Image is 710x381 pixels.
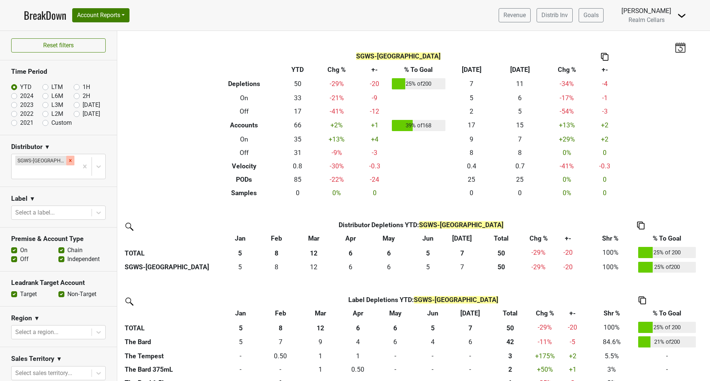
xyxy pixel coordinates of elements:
th: Jul: activate to sort column ascending [446,232,478,245]
td: -29 % [525,260,552,275]
td: +29 % [544,133,589,146]
th: 8 [259,320,301,335]
td: - [637,363,698,376]
th: Mar: activate to sort column ascending [294,232,333,245]
td: +2 [589,133,620,146]
th: Distributor Depletions YTD : [258,218,584,232]
td: -0.3 [359,159,390,173]
td: 5.831 [333,260,368,275]
div: - [224,365,258,374]
div: 5 [411,262,445,272]
td: 0 [589,173,620,186]
div: [PERSON_NAME] [621,6,671,16]
td: 0 % [544,146,589,159]
td: -1 [589,91,620,105]
td: 9 [447,133,496,146]
td: 5 [447,91,496,105]
button: Account Reports [72,8,129,22]
span: Realm Cellars [629,16,665,23]
label: [DATE] [83,109,100,118]
td: 4.832 [222,335,260,350]
th: The Tempest [123,349,222,363]
th: 6 [377,320,414,335]
label: Chain [67,246,83,255]
th: Feb: activate to sort column ascending [259,307,301,320]
th: Off [207,146,281,159]
td: -0.3 [589,159,620,173]
td: 8.415 [258,260,294,275]
label: L6M [51,92,63,101]
label: 2023 [20,101,33,109]
th: 50 [489,320,531,335]
th: May: activate to sort column ascending [377,307,414,320]
td: 100% [584,245,637,260]
td: +2 [589,118,620,133]
td: 4.081 [339,335,377,350]
div: 4 [416,337,450,347]
td: 0 [589,186,620,200]
th: PODs [207,173,281,186]
th: The Bard [123,335,222,350]
td: 0 [447,186,496,200]
h3: Distributor [11,143,42,151]
th: Chg %: activate to sort column ascending [525,232,552,245]
td: +175 % [531,349,559,363]
td: 11.833 [294,260,333,275]
th: 12 [294,245,333,260]
div: 1 [303,351,337,361]
td: -24 [359,173,390,186]
h3: Leadrank Target Account [11,279,106,287]
th: 5 [409,245,447,260]
span: ▼ [44,143,50,152]
div: 0.50 [261,351,300,361]
td: 0.5 [339,363,377,376]
th: Chg %: activate to sort column ascending [531,307,559,320]
img: Copy to clipboard [601,53,608,61]
th: On [207,133,281,146]
td: -9 % [314,146,359,159]
td: 0 [451,363,489,376]
td: 15 [496,118,544,133]
div: - [378,351,412,361]
div: 1 [341,351,375,361]
th: +- [359,63,390,76]
td: +13 % [314,133,359,146]
td: 25 [496,173,544,186]
div: 6 [378,337,412,347]
td: 0 [496,186,544,200]
td: 5.081 [222,260,258,275]
td: 0 % [544,173,589,186]
td: +2 % [314,118,359,133]
th: TOTAL [123,320,222,335]
th: [DATE] [496,63,544,76]
label: 2022 [20,109,33,118]
span: ▼ [29,194,35,203]
td: 0.4 [447,159,496,173]
th: Jan: activate to sort column ascending [222,232,258,245]
div: 2 [491,365,530,374]
td: 0 [359,186,390,200]
span: -29% [531,249,546,256]
div: 1 [303,365,337,374]
td: 0 [377,363,414,376]
td: 0.8 [281,159,314,173]
td: 0 [414,349,452,363]
th: Jun: activate to sort column ascending [414,307,452,320]
td: 7.415 [259,335,301,350]
td: 0 [281,186,314,200]
label: Custom [51,118,72,127]
th: 6 [339,320,377,335]
th: Chg % [314,63,359,76]
a: Distrib Inv [537,8,573,22]
h3: Sales Territory [11,355,54,363]
th: [DATE] [447,63,496,76]
th: 8 [258,245,294,260]
label: YTD [20,83,32,92]
td: 5 [496,105,544,118]
label: 1H [83,83,90,92]
td: 0 [414,363,452,376]
th: TOTAL [123,245,222,260]
label: Independent [67,255,100,264]
span: ▼ [56,355,62,363]
td: 1 [302,363,339,376]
